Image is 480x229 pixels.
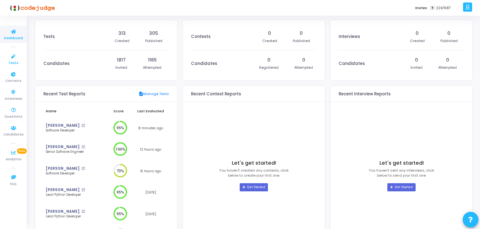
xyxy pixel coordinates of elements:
[10,182,17,187] span: FAQ
[81,210,85,213] mat-icon: open_in_new
[379,160,424,166] h4: Let's get started!
[43,61,69,66] h3: Candidates
[339,34,360,39] h3: Interviews
[4,36,23,41] span: Dashboard
[43,105,105,117] th: Name
[132,139,169,160] td: 12 hours ago
[240,183,268,191] a: Get Started
[81,167,85,170] mat-icon: open_in_new
[436,5,451,11] span: 224/687
[132,105,169,117] th: Last Evaluated
[440,38,458,44] div: Published
[46,123,79,128] a: [PERSON_NAME]
[267,57,270,63] div: 0
[145,38,162,44] div: Published
[139,91,143,97] mat-icon: description
[411,65,423,70] div: Invited
[415,5,428,11] label: Invites:
[191,92,241,97] h3: Recent Contest Reports
[43,34,55,39] h3: Tests
[410,38,425,44] div: Created
[5,96,22,102] span: Interviews
[416,30,419,37] div: 0
[5,78,21,84] span: Contests
[268,30,271,37] div: 0
[46,166,79,171] a: [PERSON_NAME]
[139,91,169,97] a: Manage Tests
[438,65,457,70] div: Attempted
[46,171,95,176] div: Software Developer
[81,124,85,127] mat-icon: open_in_new
[46,150,95,154] div: Senior Software Engineer
[46,144,79,150] a: [PERSON_NAME]
[81,188,85,192] mat-icon: open_in_new
[105,105,132,117] th: Score
[293,38,310,44] div: Published
[8,2,55,14] img: logo
[143,65,161,70] div: Attempted
[46,209,79,214] a: [PERSON_NAME]
[300,30,303,37] div: 0
[132,117,169,139] td: 8 minutes ago
[4,114,22,120] span: Questions
[46,193,95,197] div: Lead Python Developer
[46,128,95,133] div: Software Developer
[115,38,129,44] div: Created
[302,57,305,63] div: 0
[149,30,158,37] div: 305
[259,65,279,70] div: Registered
[294,65,313,70] div: Attempted
[430,6,434,10] span: T
[115,65,127,70] div: Invited
[415,57,418,63] div: 0
[339,92,390,97] h3: Recent Interview Reports
[148,57,157,63] div: 1165
[369,168,434,178] p: You haven’t sent any interviews, click below to send your first one.
[117,57,126,63] div: 1817
[132,160,169,182] td: 15 hours ago
[219,168,289,178] p: You haven’t created any contests, click below to create your first one.
[339,61,365,66] h3: Candidates
[191,34,210,39] h3: Contests
[46,187,79,193] a: [PERSON_NAME]
[447,30,450,37] div: 0
[387,183,415,191] a: Get Started
[191,61,217,66] h3: Candidates
[46,214,95,219] div: Lead Python Developer
[81,145,85,149] mat-icon: open_in_new
[118,30,126,37] div: 313
[446,57,449,63] div: 0
[3,132,24,137] span: Candidates
[6,157,21,162] span: Analytics
[8,61,18,66] span: Tests
[132,182,169,203] td: [DATE]
[132,203,169,225] td: [DATE]
[17,148,27,154] span: New
[262,38,277,44] div: Created
[232,160,276,166] h4: Let's get started!
[43,92,85,97] h3: Recent Test Reports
